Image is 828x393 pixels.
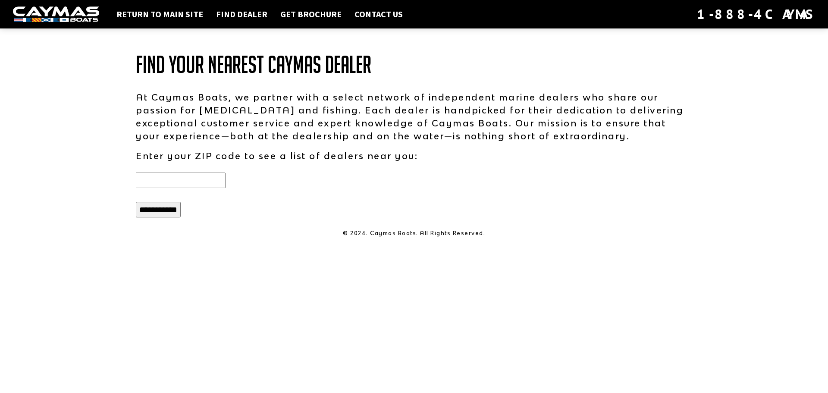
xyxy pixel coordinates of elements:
[350,9,407,20] a: Contact Us
[136,91,692,142] p: At Caymas Boats, we partner with a select network of independent marine dealers who share our pas...
[212,9,272,20] a: Find Dealer
[697,5,815,24] div: 1-888-4CAYMAS
[136,149,692,162] p: Enter your ZIP code to see a list of dealers near you:
[136,230,692,237] p: © 2024. Caymas Boats. All Rights Reserved.
[276,9,346,20] a: Get Brochure
[13,6,99,22] img: white-logo-c9c8dbefe5ff5ceceb0f0178aa75bf4bb51f6bca0971e226c86eb53dfe498488.png
[112,9,207,20] a: Return to main site
[136,52,692,78] h1: Find Your Nearest Caymas Dealer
